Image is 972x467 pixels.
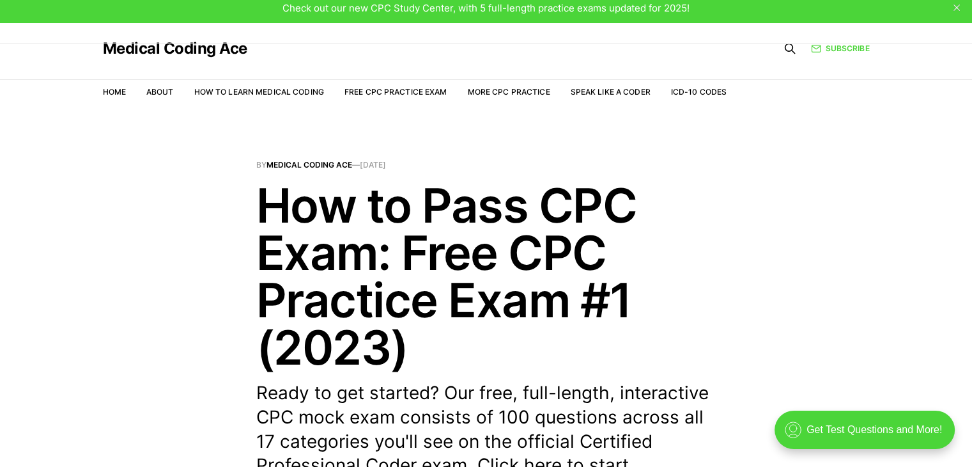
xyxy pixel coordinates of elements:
[764,404,972,467] iframe: portal-trigger
[256,161,716,169] span: By —
[811,42,869,54] a: Subscribe
[256,182,716,371] h1: How to Pass CPC Exam: Free CPC Practice Exam #1 (2023)
[571,87,651,97] a: Speak Like a Coder
[282,2,690,14] span: Check out our new CPC Study Center, with 5 full-length practice exams updated for 2025!
[360,160,386,170] time: [DATE]
[103,87,126,97] a: Home
[266,160,352,170] a: Medical Coding Ace
[467,87,550,97] a: More CPC Practice
[671,87,727,97] a: ICD-10 Codes
[146,87,174,97] a: About
[103,41,247,56] a: Medical Coding Ace
[194,87,324,97] a: How to Learn Medical Coding
[344,87,447,97] a: Free CPC Practice Exam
